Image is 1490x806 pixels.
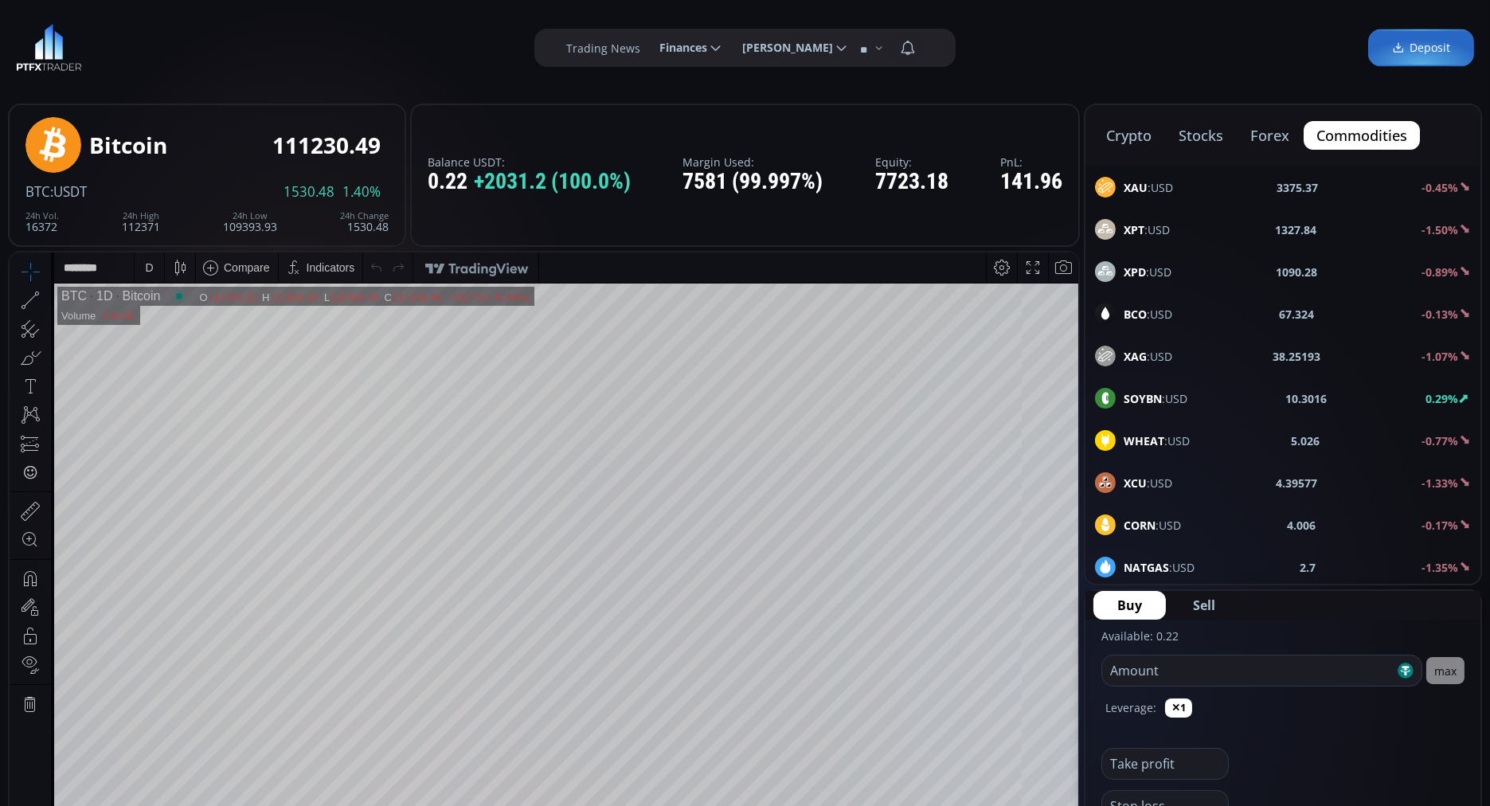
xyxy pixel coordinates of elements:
div: Compare [214,9,260,22]
div: 3m [104,641,119,654]
label: Leverage: [1105,699,1156,716]
span: 1.40% [342,185,381,199]
div: 111230.49 [272,133,381,158]
label: Balance USDT: [428,156,631,168]
div: −532.73 (−0.48%) [436,39,519,51]
b: -0.17% [1422,518,1458,533]
div: 24h High [122,211,160,221]
button: commodities [1304,121,1420,150]
div: 5y [57,641,69,654]
b: XAG [1124,349,1147,364]
span: BTC [25,182,50,201]
b: XPD [1124,264,1146,280]
div: 1d [180,641,193,654]
b: 3375.37 [1277,179,1318,196]
span: :USD [1124,179,1173,196]
b: XPT [1124,222,1144,237]
span: :USD [1124,390,1187,407]
b: CORN [1124,518,1156,533]
b: -0.89% [1422,264,1458,280]
div: D [135,9,143,22]
span: :USD [1124,475,1172,491]
div: 111230.49 [383,39,432,51]
div: O [190,39,198,51]
b: 1090.28 [1276,264,1317,280]
b: 0.29% [1425,391,1458,406]
label: Equity: [875,156,948,168]
button: Buy [1093,591,1166,620]
span: +2031.2 (100.0%) [474,170,631,194]
div: Bitcoin [103,37,151,51]
div: 110345.42 [321,39,370,51]
span: [PERSON_NAME] [731,32,833,64]
div:  [14,213,27,228]
div: 24h Low [223,211,277,221]
b: 38.25193 [1273,348,1321,365]
span: :USD [1124,517,1181,534]
b: 67.324 [1280,306,1315,323]
div: 112371 [122,211,160,233]
div: 1530.48 [340,211,389,233]
b: 4.39577 [1277,475,1318,491]
div: 1D [77,37,103,51]
div: 24h Change [340,211,389,221]
span: :USD [1124,306,1172,323]
a: Deposit [1368,29,1474,67]
b: 1327.84 [1275,221,1316,238]
div: H [252,39,260,51]
div: auto [1039,641,1061,654]
span: :USD [1124,221,1170,238]
div: 111763.22 [199,39,248,51]
span: :USDT [50,182,87,201]
label: Trading News [566,40,640,57]
button: ✕1 [1165,698,1192,718]
div: Toggle Auto Scale [1034,632,1066,663]
span: :USD [1124,432,1190,449]
b: 2.7 [1300,559,1316,576]
span: :USD [1124,559,1195,576]
b: -1.33% [1422,475,1458,491]
div: L [315,39,321,51]
span: 11:33:04 (UTC) [888,641,964,654]
div: Hide Drawings Toolbar [37,595,44,616]
div: Volume [52,57,86,69]
b: NATGAS [1124,560,1169,575]
span: Finances [648,32,707,64]
b: 4.006 [1287,517,1316,534]
div: Go to [213,632,239,663]
button: stocks [1166,121,1236,150]
div: 1m [130,641,145,654]
button: crypto [1093,121,1164,150]
div: BTC [52,37,77,51]
b: WHEAT [1124,433,1164,448]
div: 1y [80,641,92,654]
b: -0.45% [1422,180,1458,195]
b: XCU [1124,475,1147,491]
div: 141.96 [1000,170,1062,194]
span: Sell [1193,596,1215,615]
button: forex [1238,121,1302,150]
div: 5.442K [92,57,125,69]
b: BCO [1124,307,1147,322]
b: SOYBN [1124,391,1162,406]
div: 24h Vol. [25,211,59,221]
span: :USD [1124,348,1172,365]
b: XAU [1124,180,1148,195]
div: 5d [157,641,170,654]
span: Deposit [1392,40,1450,57]
div: 0.22 [428,170,631,194]
div: Indicators [297,9,346,22]
div: 7723.18 [875,170,948,194]
div: Bitcoin [89,133,167,158]
div: 109393.93 [223,211,277,233]
b: -1.50% [1422,222,1458,237]
b: -0.13% [1422,307,1458,322]
b: -1.35% [1422,560,1458,575]
b: -1.07% [1422,349,1458,364]
div: C [375,39,383,51]
label: Available: 0.22 [1101,628,1179,644]
b: 5.026 [1292,432,1320,449]
img: LOGO [16,24,82,72]
div: 7581 (99.997%) [682,170,823,194]
div: Toggle Percentage [985,632,1007,663]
